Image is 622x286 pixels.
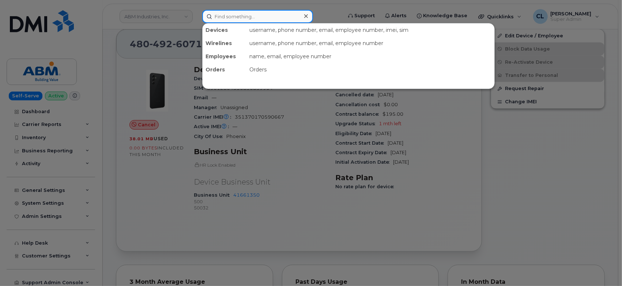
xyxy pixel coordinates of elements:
[246,37,494,50] div: username, phone number, email, employee number
[246,50,494,63] div: name, email, employee number
[246,63,494,76] div: Orders
[202,10,313,23] input: Find something...
[203,23,246,37] div: Devices
[203,50,246,63] div: Employees
[203,63,246,76] div: Orders
[246,23,494,37] div: username, phone number, email, employee number, imei, sim
[203,37,246,50] div: Wirelines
